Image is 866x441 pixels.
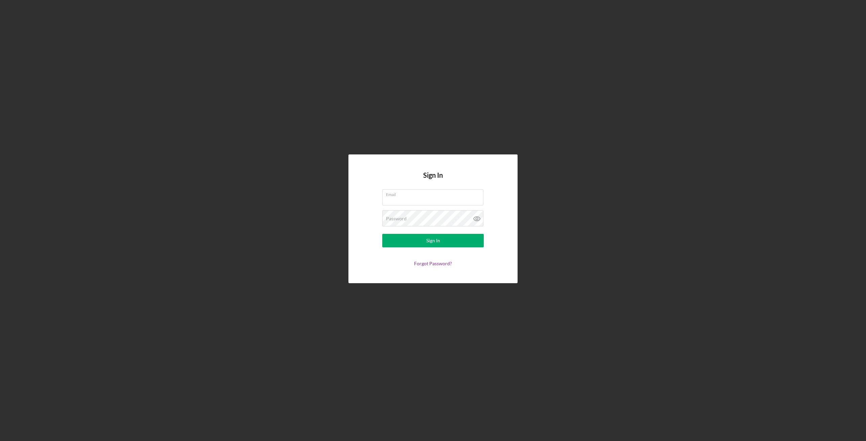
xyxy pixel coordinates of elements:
[386,190,483,197] label: Email
[382,234,484,247] button: Sign In
[386,216,407,221] label: Password
[414,261,452,266] a: Forgot Password?
[426,234,440,247] div: Sign In
[423,171,443,189] h4: Sign In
